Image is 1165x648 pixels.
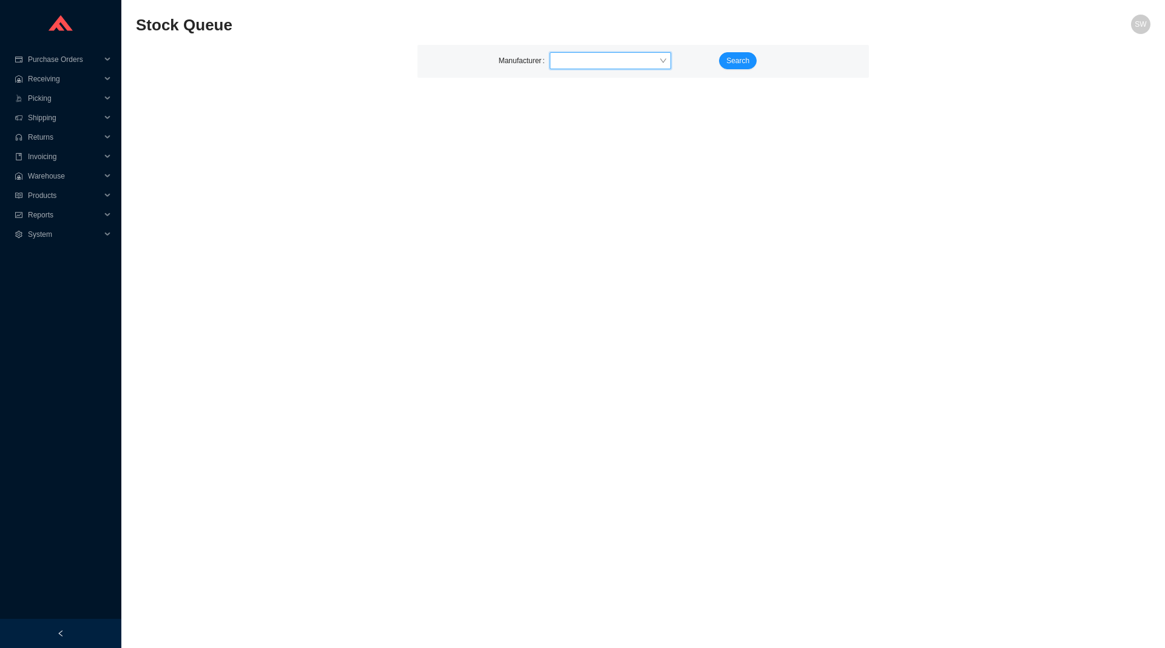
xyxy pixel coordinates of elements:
span: Warehouse [28,166,101,186]
span: Shipping [28,108,101,128]
span: read [15,192,23,199]
span: Receiving [28,69,101,89]
h2: Stock Queue [136,15,897,36]
span: Search [726,55,749,67]
span: Products [28,186,101,205]
span: SW [1135,15,1146,34]
span: Reports [28,205,101,225]
span: Purchase Orders [28,50,101,69]
span: left [57,630,64,637]
span: setting [15,231,23,238]
label: Manufacturer [499,52,550,69]
span: Invoicing [28,147,101,166]
span: credit-card [15,56,23,63]
span: customer-service [15,134,23,141]
span: book [15,153,23,160]
span: Returns [28,128,101,147]
span: Picking [28,89,101,108]
button: Search [719,52,757,69]
span: fund [15,211,23,219]
span: System [28,225,101,244]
